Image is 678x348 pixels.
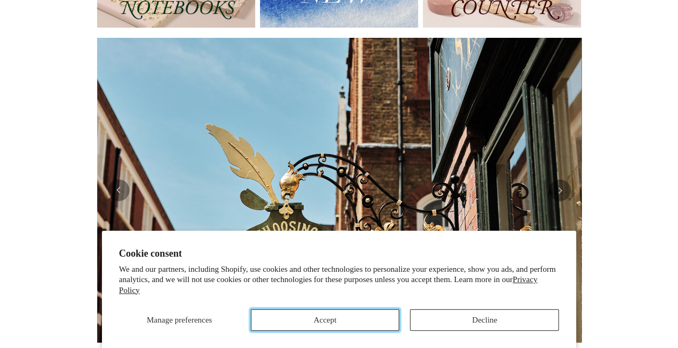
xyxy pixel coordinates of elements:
h2: Cookie consent [119,248,559,259]
button: Accept [251,309,400,331]
button: Manage preferences [119,309,240,331]
a: Privacy Policy [119,275,538,295]
img: Copyright Choosing Keeping 20190711 LS Homepage 7.jpg__PID:4c49fdcc-9d5f-40e8-9753-f5038b35abb7 [97,38,581,343]
button: Next [549,179,571,201]
button: Decline [410,309,559,331]
button: Previous [108,179,129,201]
p: We and our partners, including Shopify, use cookies and other technologies to personalize your ex... [119,264,559,296]
span: Manage preferences [147,316,212,324]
